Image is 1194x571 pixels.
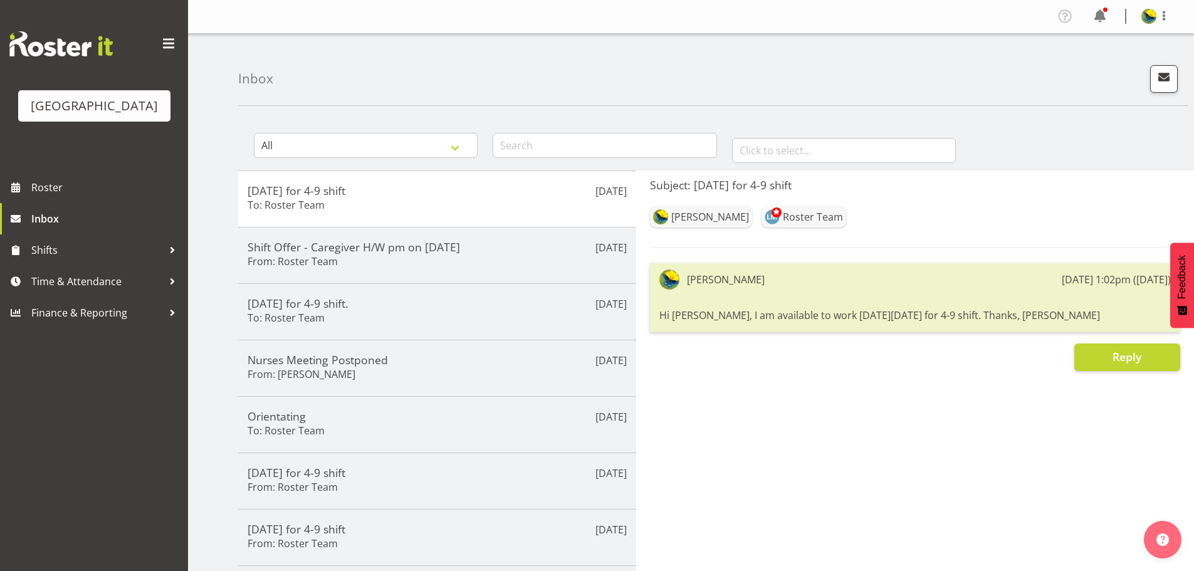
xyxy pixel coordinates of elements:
h5: [DATE] for 4-9 shift. [248,296,627,310]
img: gemma-hall22491374b5f274993ff8414464fec47f.png [1141,9,1156,24]
div: Roster Team [783,209,843,224]
input: Click to select... [732,138,956,163]
p: [DATE] [595,296,627,312]
p: [DATE] [595,466,627,481]
div: [PERSON_NAME] [687,272,765,287]
span: Shifts [31,241,163,259]
h5: Shift Offer - Caregiver H/W pm on [DATE] [248,240,627,254]
h5: [DATE] for 4-9 shift [248,184,627,197]
h6: To: Roster Team [248,199,325,211]
span: Inbox [31,209,182,228]
span: Feedback [1176,255,1188,299]
span: Time & Attendance [31,272,163,291]
span: Reply [1113,349,1141,364]
h6: To: Roster Team [248,312,325,324]
input: Search [493,133,716,158]
h4: Inbox [238,71,273,86]
img: gemma-hall22491374b5f274993ff8414464fec47f.png [659,270,679,290]
img: Rosterit website logo [9,31,113,56]
h5: Orientating [248,409,627,423]
button: Reply [1074,343,1180,371]
h5: Nurses Meeting Postponed [248,353,627,367]
p: [DATE] [595,240,627,255]
h6: To: Roster Team [248,424,325,437]
img: gemma-hall22491374b5f274993ff8414464fec47f.png [653,209,668,224]
p: [DATE] [595,184,627,199]
p: [DATE] [595,353,627,368]
h6: From: [PERSON_NAME] [248,368,355,380]
img: lesley-mckenzie127.jpg [765,209,780,224]
span: Finance & Reporting [31,303,163,322]
img: help-xxl-2.png [1156,533,1169,546]
span: Roster [31,178,182,197]
h5: Subject: [DATE] for 4-9 shift [650,178,1180,192]
h6: From: Roster Team [248,481,338,493]
div: [GEOGRAPHIC_DATA] [31,97,158,115]
div: [DATE] 1:02pm ([DATE]) [1062,272,1171,287]
h5: [DATE] for 4-9 shift [248,522,627,536]
h6: From: Roster Team [248,537,338,550]
p: [DATE] [595,409,627,424]
p: [DATE] [595,522,627,537]
h6: From: Roster Team [248,255,338,268]
h5: [DATE] for 4-9 shift [248,466,627,479]
div: Hi [PERSON_NAME], I am available to work [DATE][DATE] for 4-9 shift. Thanks, [PERSON_NAME] [659,305,1171,326]
div: [PERSON_NAME] [671,209,749,224]
button: Feedback - Show survey [1170,243,1194,328]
